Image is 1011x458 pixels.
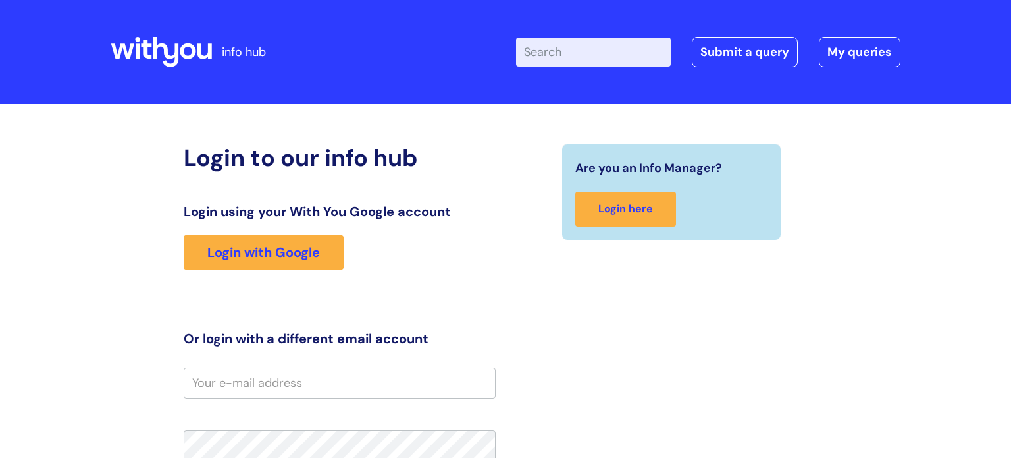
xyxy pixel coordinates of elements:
h3: Login using your With You Google account [184,204,496,219]
a: Submit a query [692,37,798,67]
span: Are you an Info Manager? [575,157,722,179]
a: My queries [819,37,900,67]
input: Search [516,38,671,67]
p: info hub [222,42,266,63]
a: Login here [575,192,676,227]
h2: Login to our info hub [184,144,496,172]
h3: Or login with a different email account [184,331,496,347]
input: Your e-mail address [184,368,496,398]
a: Login with Google [184,235,344,270]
